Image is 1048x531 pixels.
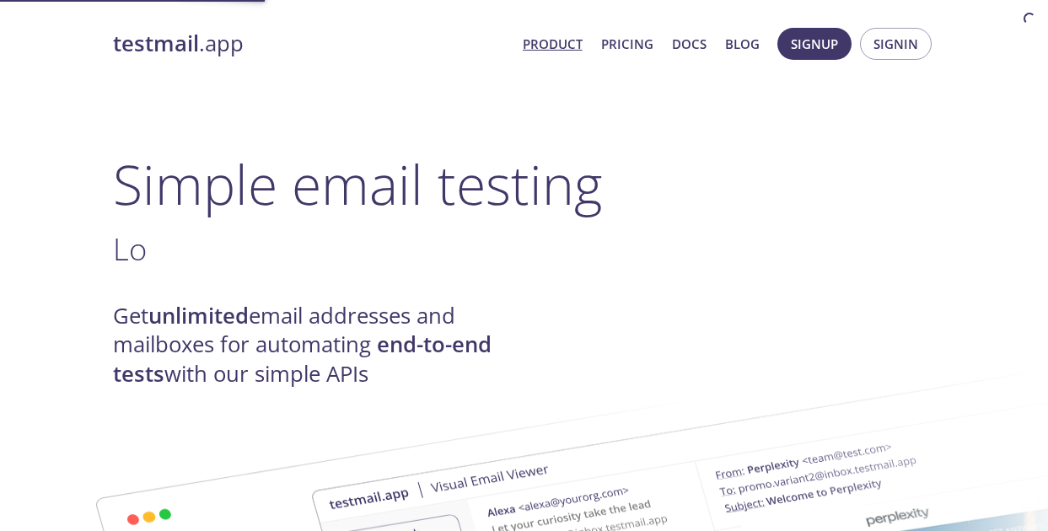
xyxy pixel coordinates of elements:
[873,33,918,55] span: Signin
[113,29,509,58] a: testmail.app
[113,302,524,389] h4: Get email addresses and mailboxes for automating with our simple APIs
[113,228,147,270] span: Lo
[601,33,653,55] a: Pricing
[791,33,838,55] span: Signup
[523,33,583,55] a: Product
[113,29,199,58] strong: testmail
[777,28,852,60] button: Signup
[672,33,707,55] a: Docs
[148,301,249,330] strong: unlimited
[725,33,760,55] a: Blog
[113,330,492,388] strong: end-to-end tests
[113,152,936,217] h1: Simple email testing
[860,28,932,60] button: Signin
